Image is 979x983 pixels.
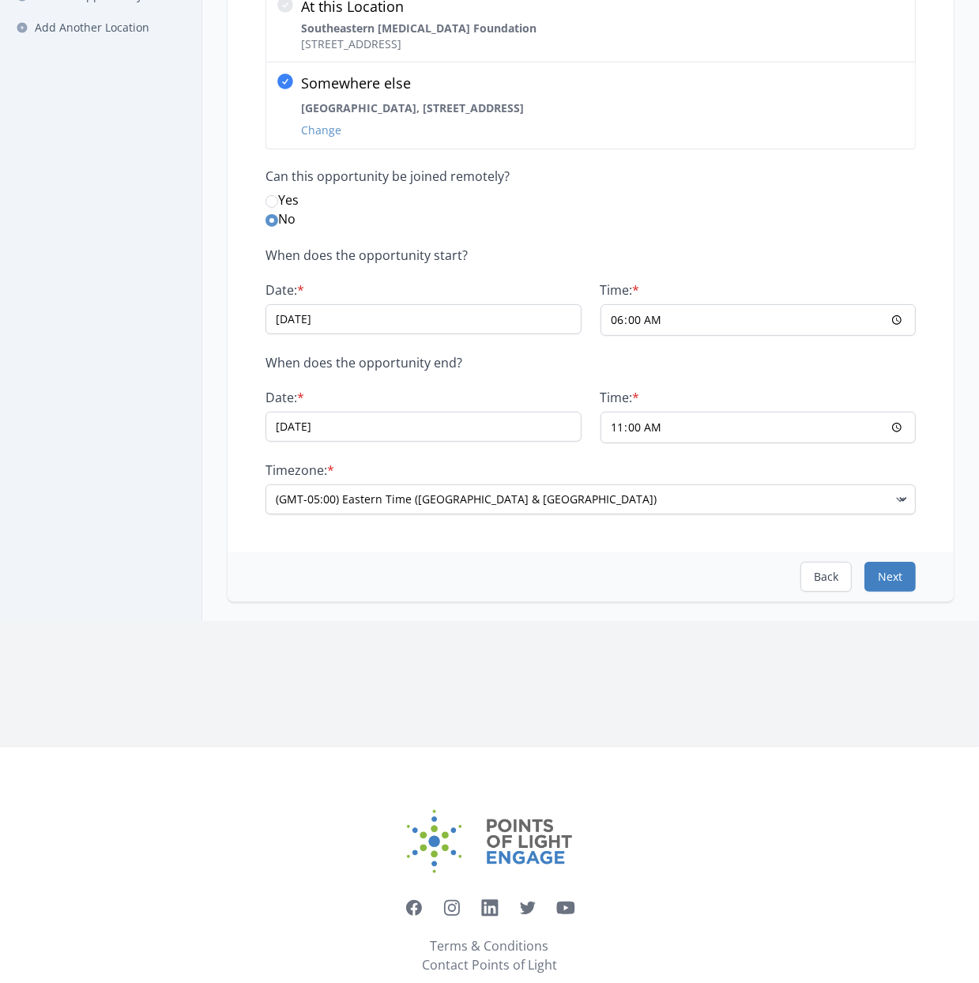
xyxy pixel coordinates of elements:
[265,247,916,263] p: When does the opportunity start?
[301,122,341,138] button: Somewhere else [GEOGRAPHIC_DATA], [STREET_ADDRESS]
[265,462,916,478] label: Timezone:
[265,355,916,371] p: When does the opportunity end?
[431,936,549,955] a: Terms & Conditions
[301,72,906,94] p: Somewhere else
[422,955,557,974] a: Contact Points of Light
[301,21,537,52] p: [STREET_ADDRESS]
[265,209,916,228] label: No
[601,390,917,405] label: Time:
[601,304,917,336] input: h:mm
[265,390,582,405] label: Date:
[265,304,582,334] input: mm/dd/yyyy
[265,195,278,208] input: Yes
[265,190,916,209] label: Yes
[6,13,195,42] a: Add Another Location
[265,168,916,184] label: Can this opportunity be joined remotely?
[35,20,149,36] span: Add Another Location
[265,412,582,442] input: mm/dd/yyyy
[601,412,917,443] input: h:mm
[301,100,524,115] strong: [GEOGRAPHIC_DATA], [STREET_ADDRESS]
[864,562,916,592] button: Next
[301,21,537,36] strong: Southeastern [MEDICAL_DATA] Foundation
[265,282,582,298] label: Date:
[601,282,917,298] label: Time:
[407,810,573,873] img: Points of Light Engage
[800,562,852,592] button: Back
[265,214,278,227] input: No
